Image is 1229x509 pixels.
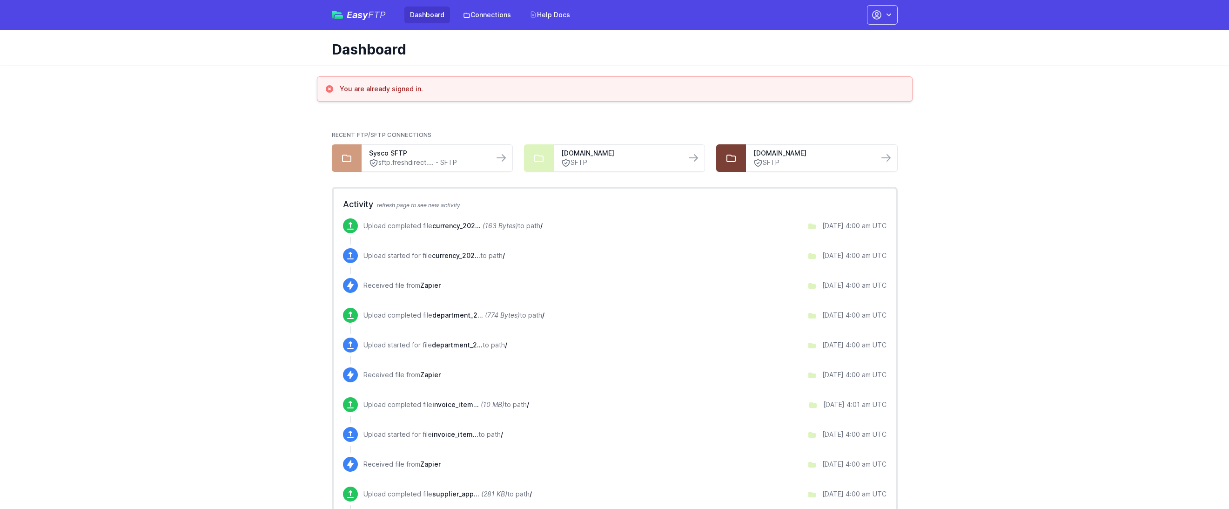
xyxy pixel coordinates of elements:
a: sftp.freshdirect.... - SFTP [369,158,486,168]
p: Upload started for file to path [363,251,505,260]
span: / [530,490,532,498]
p: Upload completed file to path [363,400,529,409]
a: Help Docs [524,7,576,23]
h2: Recent FTP/SFTP Connections [332,131,898,139]
div: [DATE] 4:00 am UTC [822,251,886,260]
div: [DATE] 4:00 am UTC [822,489,886,499]
p: Received file from [363,281,441,290]
a: EasyFTP [332,10,386,20]
img: easyftp_logo.png [332,11,343,19]
div: [DATE] 4:00 am UTC [822,340,886,350]
p: Upload completed file to path [363,221,543,231]
a: Connections [457,7,517,23]
span: Zapier [420,371,441,379]
span: / [503,251,505,259]
p: Upload completed file to path [363,311,544,320]
span: invoice_item_20251001 [432,400,479,408]
div: [DATE] 4:00 am UTC [822,221,886,231]
span: / [540,222,543,230]
div: [DATE] 4:00 am UTC [822,460,886,469]
span: currency_20251001 [432,251,480,259]
a: Sysco SFTP [369,149,486,158]
span: currency_20251001 [432,222,481,230]
i: (281 KB) [481,490,507,498]
span: department_20251001 [432,341,483,349]
span: / [527,400,529,408]
div: [DATE] 4:00 am UTC [822,311,886,320]
i: (163 Bytes) [483,222,518,230]
a: [DOMAIN_NAME] [561,149,678,158]
a: Dashboard [404,7,450,23]
span: Zapier [420,281,441,289]
div: [DATE] 4:00 am UTC [822,281,886,290]
span: invoice_item_20251001 [432,430,478,438]
i: (10 MB) [481,400,504,408]
span: Easy [347,10,386,20]
span: / [542,311,544,319]
div: [DATE] 4:01 am UTC [823,400,886,409]
span: / [501,430,503,438]
h3: You are already signed in. [340,84,423,94]
p: Upload started for file to path [363,340,507,350]
a: SFTP [753,158,871,168]
a: [DOMAIN_NAME] [753,149,871,158]
span: FTP [368,9,386,20]
p: Upload started for file to path [363,430,503,439]
h1: Dashboard [332,41,890,58]
p: Received file from [363,460,441,469]
div: [DATE] 4:00 am UTC [822,430,886,439]
span: supplier_approval_20251001 [432,490,479,498]
p: Received file from [363,370,441,380]
i: (774 Bytes) [485,311,520,319]
span: refresh page to see new activity [377,202,460,209]
h2: Activity [343,198,886,211]
span: Zapier [420,460,441,468]
div: [DATE] 4:00 am UTC [822,370,886,380]
span: department_20251001 [432,311,483,319]
span: / [505,341,507,349]
a: SFTP [561,158,678,168]
p: Upload completed file to path [363,489,532,499]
